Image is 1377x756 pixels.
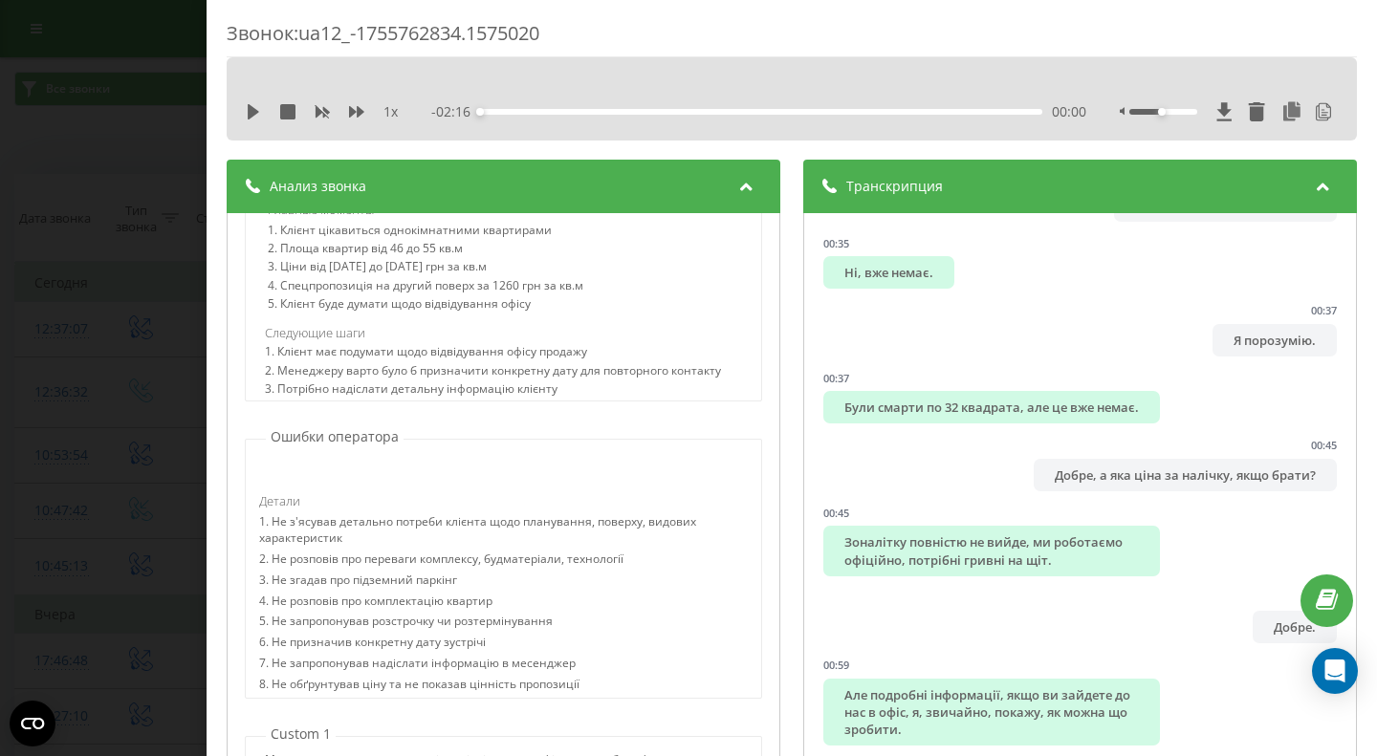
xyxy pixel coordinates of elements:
button: Open CMP widget [10,701,55,746]
div: 1. Клієнт має подумати щодо відвідування офісу продажу [265,345,741,363]
p: Custom 1 [266,724,336,744]
div: 1. Клієнт цікавиться однокімнатними квартирами [268,224,744,242]
span: Следующие шаги [265,326,365,341]
p: Ошибки оператора [266,427,404,446]
div: 00:35 [823,236,849,250]
div: 8. Не обґрунтував ціну та не показав цінність пропозиції [259,677,747,698]
div: Ні, вже немає. [823,256,954,289]
div: 00:45 [1311,438,1337,452]
span: 1 x [383,102,398,121]
div: Були смарти по 32 квадрата, але це вже немає. [823,391,1160,423]
div: 6. Не призначив конкретну дату зустрічі [259,635,747,656]
span: 00:00 [1052,102,1086,121]
div: Я порозумію. [1213,324,1337,356]
div: 00:45 [823,506,849,520]
div: Open Intercom Messenger [1312,648,1358,694]
div: Звонок : ua12_-1755762834.1575020 [227,20,1357,57]
div: 5. Клієнт буде думати щодо відвідування офісу [268,297,744,315]
div: 4. Не розповів про комплектацію квартир [259,594,747,615]
span: Анализ звонка [270,177,366,196]
div: 3. Ціни від [DATE] до [DATE] грн за кв.м [268,260,744,278]
div: 3. Потрібно надіслати детальну інформацію клієнту [265,382,741,400]
div: 00:59 [823,658,849,672]
div: 2. Не розповів про переваги комплексу, будматеріали, технології [259,551,747,572]
div: Добре. [1253,611,1337,643]
div: 3. Не згадав про підземний паркінг [259,572,747,594]
div: 4. Спецпропозиція на другий поверх за 1260 грн за кв.м [268,279,744,297]
div: 2. Менеджеру варто було б призначити конкретну дату для повторного контакту [265,364,741,382]
div: Але подробні інформації, якщо ви зайдете до нас в офіс, я, звичайно, покажу, як можна що зробити. [823,679,1160,746]
div: Добре, а яка ціна за налічку, якщо брати? [1034,459,1337,491]
span: - 02:16 [431,102,480,121]
div: Зоналітку повністю не вийде, ми роботаємо офіційно, потрібні гривні на щіт. [823,526,1160,575]
div: 5. Не запропонував розстрочку чи розтермінування [259,614,747,635]
div: 7. Не запропонував надіслати інформацію в месенджер [259,656,747,677]
div: 00:37 [823,371,849,385]
div: Accessibility label [1158,108,1166,116]
div: 2. Площа квартир від 46 до 55 кв.м [268,242,744,260]
div: Accessibility label [476,108,484,116]
div: 1. Не з'ясував детально потреби клієнта щодо планування, поверху, видових характеристик [259,514,747,551]
span: Детали [259,492,300,509]
span: Транскрипция [846,177,943,196]
div: 00:37 [1311,303,1337,317]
